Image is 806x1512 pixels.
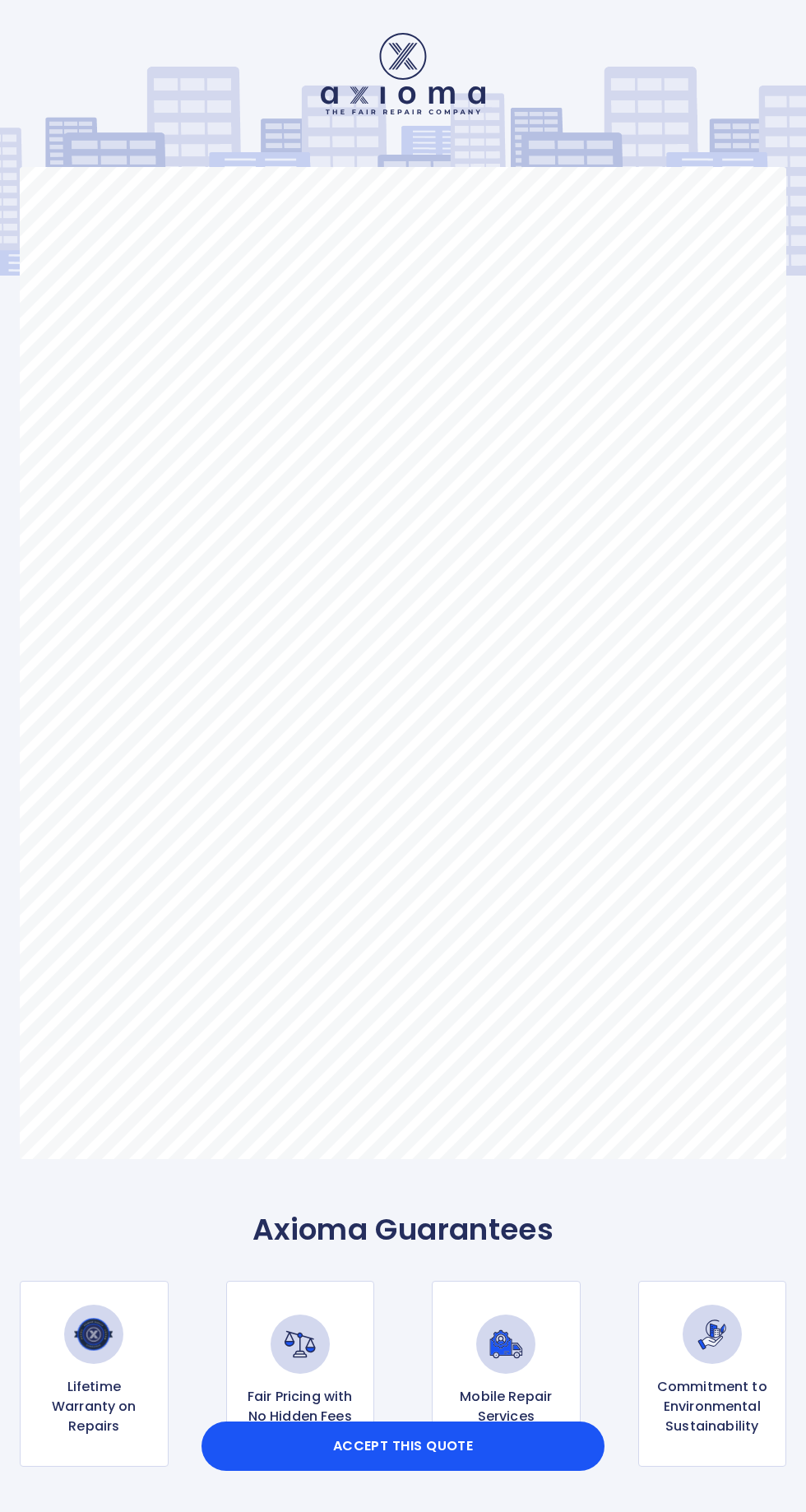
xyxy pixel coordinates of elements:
[271,1315,330,1374] img: Fair Pricing with No Hidden Fees
[20,1212,786,1248] p: Axioma Guarantees
[652,1377,773,1436] p: Commitment to Environmental Sustainability
[476,1315,535,1374] img: Mobile Repair Services
[34,1377,155,1436] p: Lifetime Warranty on Repairs
[446,1387,567,1426] p: Mobile Repair Services
[64,1305,123,1364] img: Lifetime Warranty on Repairs
[201,1422,604,1471] button: Accept this Quote
[321,33,485,114] img: Logo
[683,1305,742,1364] img: Commitment to Environmental Sustainability
[240,1387,361,1426] p: Fair Pricing with No Hidden Fees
